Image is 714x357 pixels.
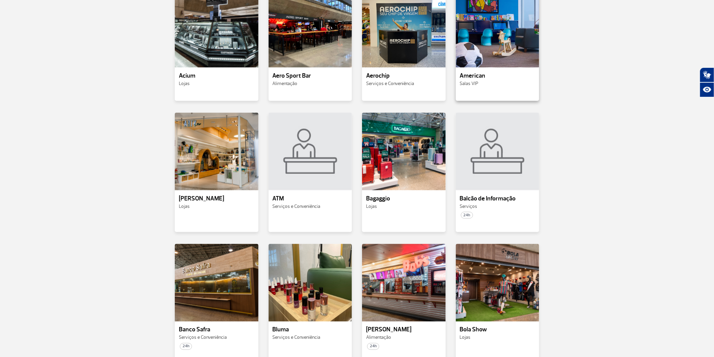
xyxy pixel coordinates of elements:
p: Balcão de Informação [460,195,535,202]
div: Plugin de acessibilidade da Hand Talk. [700,67,714,97]
p: Bluma [273,327,348,333]
span: Lojas [460,335,471,340]
span: Lojas [179,81,190,86]
p: Banco Safra [179,327,254,333]
span: Serviços e Conveniência [179,335,227,340]
span: Serviços [460,203,477,209]
span: 24h [461,212,473,219]
p: Acium [179,73,254,79]
p: [PERSON_NAME] [179,195,254,202]
span: Serviços e Conveniência [273,203,321,209]
span: 24h [367,343,379,350]
p: American [460,73,535,79]
span: Lojas [179,203,190,209]
p: ATM [273,195,348,202]
span: 24h [180,343,192,350]
span: Salas VIP [460,81,478,86]
span: Alimentação [273,81,298,86]
p: [PERSON_NAME] [366,327,442,333]
p: Aerochip [366,73,442,79]
span: Serviços e Conveniência [366,81,414,86]
span: Lojas [366,203,377,209]
p: Bagaggio [366,195,442,202]
span: Alimentação [366,335,391,340]
p: Aero Sport Bar [273,73,348,79]
button: Abrir tradutor de língua de sinais. [700,67,714,82]
p: Bola Show [460,327,535,333]
span: Serviços e Conveniência [273,335,321,340]
button: Abrir recursos assistivos. [700,82,714,97]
